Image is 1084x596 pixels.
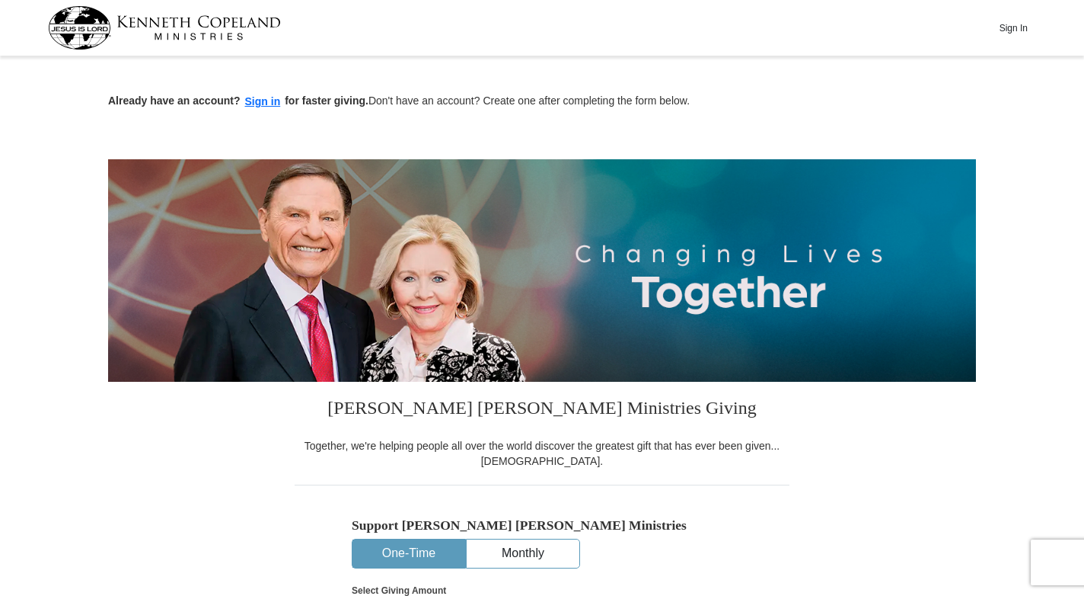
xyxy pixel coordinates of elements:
[241,93,285,111] button: Sign in
[352,517,732,534] h5: Support [PERSON_NAME] [PERSON_NAME] Ministries
[108,93,976,111] p: Don't have an account? Create one after completing the form below.
[108,95,368,107] strong: Already have an account? for faster giving.
[352,540,465,568] button: One-Time
[295,382,789,438] h3: [PERSON_NAME] [PERSON_NAME] Ministries Giving
[352,585,446,596] strong: Select Giving Amount
[467,540,579,568] button: Monthly
[990,16,1036,40] button: Sign In
[48,6,281,50] img: kcm-header-logo.svg
[295,438,789,469] div: Together, we're helping people all over the world discover the greatest gift that has ever been g...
